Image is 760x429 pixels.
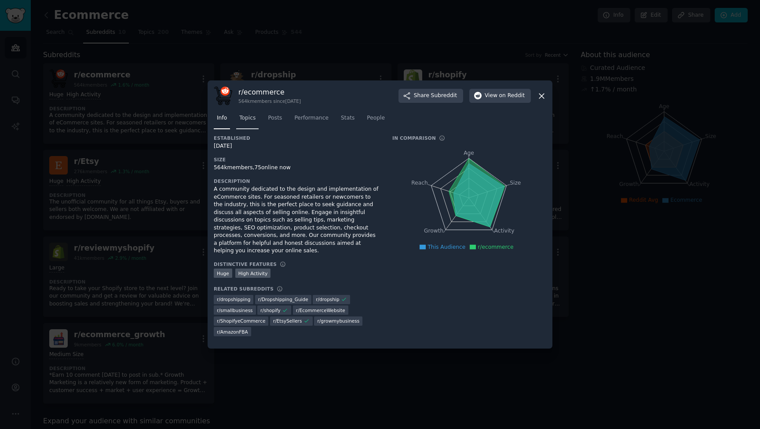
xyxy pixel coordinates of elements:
button: Viewon Reddit [469,89,531,103]
a: Info [214,111,230,129]
div: 564k members, 75 online now [214,164,380,172]
h3: In Comparison [392,135,436,141]
span: r/ dropshipping [217,296,250,302]
h3: r/ ecommerce [238,87,301,97]
div: Huge [214,269,232,278]
span: Performance [294,114,329,122]
span: View [485,92,525,100]
span: Info [217,114,227,122]
span: Posts [268,114,282,122]
a: People [364,111,388,129]
tspan: Size [510,180,521,186]
img: ecommerce [214,87,232,105]
a: Posts [265,111,285,129]
h3: Description [214,178,380,184]
tspan: Age [464,150,474,156]
span: r/ smallbusiness [217,307,253,313]
h3: Established [214,135,380,141]
span: r/ growmybusiness [317,318,359,324]
div: High Activity [235,269,271,278]
span: People [367,114,385,122]
span: r/ shopify [260,307,281,313]
span: Subreddit [431,92,457,100]
span: r/ dropship [316,296,339,302]
span: r/ecommerce [478,244,513,250]
span: on Reddit [499,92,525,100]
span: This Audience [427,244,465,250]
h3: Size [214,156,380,163]
span: r/ Dropshipping_Guide [258,296,308,302]
button: ShareSubreddit [398,89,463,103]
a: Topics [236,111,259,129]
div: [DATE] [214,142,380,150]
span: Share [414,92,457,100]
span: r/ ShopifyeCommerce [217,318,265,324]
span: r/ EtsySellers [273,318,302,324]
h3: Distinctive Features [214,261,277,267]
span: r/ AmazonFBA [217,329,248,335]
a: Stats [338,111,358,129]
tspan: Growth [424,228,443,234]
span: r/ EcommerceWebsite [296,307,345,313]
span: Topics [239,114,256,122]
span: Stats [341,114,354,122]
h3: Related Subreddits [214,286,274,292]
div: 564k members since [DATE] [238,98,301,104]
tspan: Activity [494,228,515,234]
div: A community dedicated to the design and implementation of eCommerce sites. For seasoned retailers... [214,185,380,255]
a: Performance [291,111,332,129]
tspan: Reach [411,180,428,186]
